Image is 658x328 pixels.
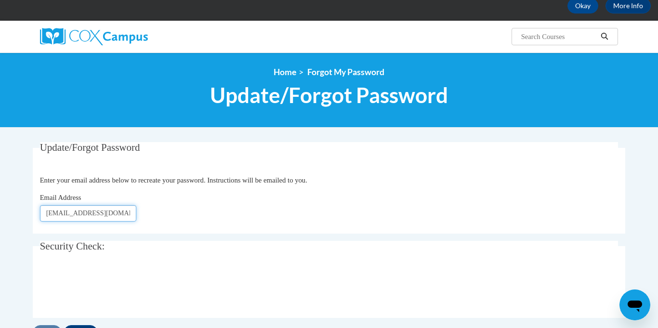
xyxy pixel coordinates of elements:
[619,289,650,320] iframe: Button to launch messaging window
[40,268,186,306] iframe: reCAPTCHA
[40,194,81,201] span: Email Address
[597,31,612,42] button: Search
[40,176,307,184] span: Enter your email address below to recreate your password. Instructions will be emailed to you.
[40,240,105,252] span: Security Check:
[520,31,597,42] input: Search Courses
[40,28,223,45] a: Cox Campus
[210,82,448,108] span: Update/Forgot Password
[307,67,384,77] span: Forgot My Password
[40,142,140,153] span: Update/Forgot Password
[40,28,148,45] img: Cox Campus
[274,67,296,77] a: Home
[40,205,136,222] input: Email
